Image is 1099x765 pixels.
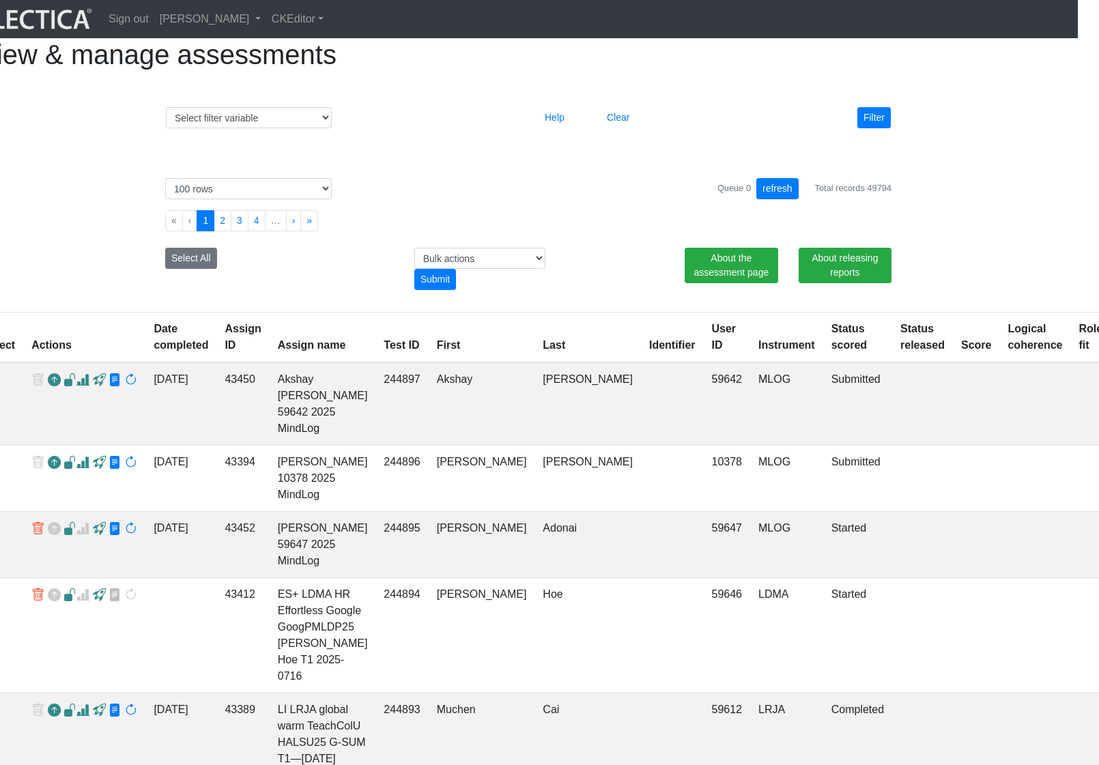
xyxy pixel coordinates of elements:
td: MLOG [750,362,823,446]
a: Logical coherence [1008,323,1062,351]
td: 43450 [216,362,269,446]
td: [PERSON_NAME] [429,578,535,693]
td: 10378 [704,446,751,512]
span: view [63,456,76,470]
th: Actions [23,313,145,363]
a: Completed = assessment has been completed; CS scored = assessment has been CLAS scored; LS scored... [831,704,884,715]
td: 244897 [375,362,428,446]
td: [DATE] [145,512,216,578]
span: view [93,373,106,388]
td: [PERSON_NAME] 59647 2025 MindLog [270,512,376,578]
th: Assign name [270,313,376,363]
td: 59642 [704,362,751,446]
span: view [109,522,122,536]
a: delete [31,520,44,540]
button: Go to next page [286,210,302,231]
a: First [437,339,461,351]
span: view [63,704,76,718]
span: view [63,522,76,536]
td: [DATE] [145,362,216,446]
button: refresh [756,178,799,199]
span: view [93,456,106,470]
a: Sign out [103,5,154,33]
ul: Pagination [165,210,891,231]
span: view [93,588,106,603]
td: MLOG [750,512,823,578]
button: Filter [857,107,891,128]
button: Help [539,107,571,128]
a: Date completed [154,323,208,351]
a: Reopen [48,371,61,391]
span: view [109,456,122,470]
span: can't rescore [124,588,137,603]
td: Akshay [PERSON_NAME] 59642 2025 MindLog [270,362,376,446]
span: Analyst score [76,456,89,470]
button: Go to page 3 [231,210,248,231]
a: Status scored [831,323,867,351]
span: view [93,522,106,536]
a: Instrument [758,339,815,351]
span: rescore [124,373,137,388]
span: view [63,588,76,603]
span: view [109,704,122,718]
span: delete [31,454,44,474]
a: Status released [900,323,945,351]
span: view [109,373,122,388]
td: 244894 [375,578,428,693]
a: Reopen [48,454,61,474]
div: Submit [414,269,457,290]
button: Go to page 1 [197,210,214,231]
a: Last [543,339,565,351]
td: ES+ LDMA HR Effortless Google GoogPMLDP25 [PERSON_NAME] Hoe T1 2025-0716 [270,578,376,693]
button: Clear [601,107,636,128]
a: Reopen [48,702,61,721]
td: 244895 [375,512,428,578]
td: [PERSON_NAME] 10378 2025 MindLog [270,446,376,512]
td: [DATE] [145,446,216,512]
button: Select All [165,248,217,269]
button: Go to last page [300,210,318,231]
td: 59647 [704,512,751,578]
span: Analyst score [76,588,89,603]
td: 43412 [216,578,269,693]
span: rescore [124,456,137,470]
a: Completed = assessment has been completed; CS scored = assessment has been CLAS scored; LS scored... [831,456,881,467]
td: 59646 [704,578,751,693]
span: view [63,373,76,388]
button: Go to page 4 [248,210,266,231]
span: Analyst score [76,522,89,536]
span: Analyst score [76,704,89,718]
td: [PERSON_NAME] [429,446,535,512]
div: Queue 0 Total records 49794 [717,178,891,199]
td: Akshay [429,362,535,446]
span: Reopen [48,520,61,540]
td: 43452 [216,512,269,578]
a: Identifier [649,339,696,351]
th: Test ID [375,313,428,363]
a: About the assessment page [685,248,777,283]
th: Assign ID [216,313,269,363]
td: Adonai [534,512,641,578]
span: rescore [124,704,137,718]
span: rescore [124,522,137,536]
span: Analyst score [76,373,89,388]
a: Completed = assessment has been completed; CS scored = assessment has been CLAS scored; LS scored... [831,588,867,600]
span: delete [31,371,44,391]
span: Reopen [48,586,61,606]
td: MLOG [750,446,823,512]
a: Help [539,111,571,123]
a: Score [961,339,991,351]
a: CKEditor [266,5,329,33]
td: [PERSON_NAME] [534,362,641,446]
span: delete [31,702,44,721]
button: Go to page 2 [214,210,231,231]
span: view [93,704,106,718]
td: 43394 [216,446,269,512]
td: [PERSON_NAME] [429,512,535,578]
a: About releasing reports [799,248,891,283]
td: LDMA [750,578,823,693]
a: delete [31,586,44,606]
td: Hoe [534,578,641,693]
span: view [109,588,122,603]
a: [PERSON_NAME] [154,5,266,33]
